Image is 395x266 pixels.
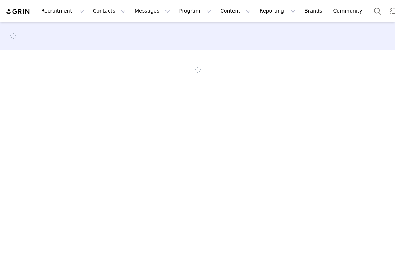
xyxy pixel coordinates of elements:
a: Community [329,3,370,19]
button: Reporting [255,3,300,19]
button: Search [370,3,385,19]
button: Messages [130,3,174,19]
button: Content [216,3,255,19]
button: Program [175,3,216,19]
button: Contacts [89,3,130,19]
a: Brands [300,3,328,19]
img: grin logo [6,8,31,15]
button: Recruitment [37,3,88,19]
